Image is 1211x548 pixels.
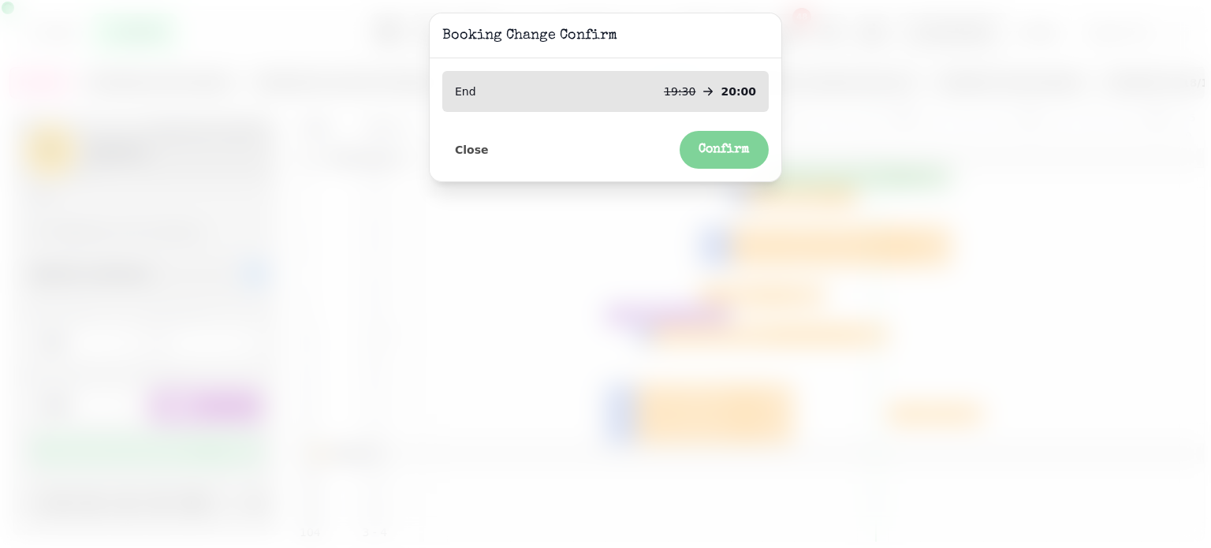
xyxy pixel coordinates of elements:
span: Close [455,144,489,155]
h3: Booking Change Confirm [442,26,769,45]
button: Confirm [680,131,769,169]
button: Close [442,140,501,160]
span: Confirm [699,144,750,156]
p: End [455,84,476,99]
p: 19:30 [664,84,695,99]
p: 20:00 [721,84,756,99]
